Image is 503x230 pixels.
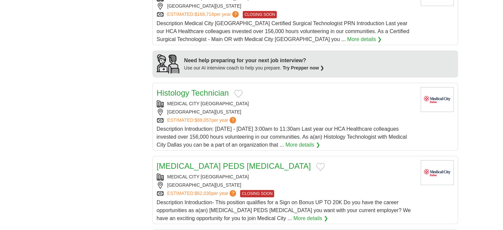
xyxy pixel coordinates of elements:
a: [MEDICAL_DATA] PEDS [MEDICAL_DATA] [157,161,311,170]
a: MEDICAL CITY [GEOGRAPHIC_DATA] [167,101,249,106]
button: Add to favorite jobs [316,163,325,171]
span: CLOSING SOON [240,190,274,197]
span: $168,716 [194,12,214,17]
img: Medical City Dallas logo [421,160,454,185]
span: $88,057 [194,117,211,123]
span: Description Medical City [GEOGRAPHIC_DATA] Certified Surgical Technologist PRN Introduction Last ... [157,21,409,42]
a: More details ❯ [293,214,328,222]
div: Need help preparing for your next job interview? [184,57,324,65]
span: Description Introduction- This position qualifies for a Sign on Bonus UP TO 20K Do you have the c... [157,200,411,221]
a: ESTIMATED:$62,030per year? [167,190,238,197]
div: [GEOGRAPHIC_DATA][US_STATE] [157,109,415,115]
a: MEDICAL CITY [GEOGRAPHIC_DATA] [167,174,249,179]
span: $62,030 [194,191,211,196]
a: Histology Technician [157,88,229,97]
div: Use our AI interview coach to help you prepare. [184,65,324,71]
img: Medical City Dallas logo [421,87,454,112]
button: Add to favorite jobs [234,90,243,98]
div: [GEOGRAPHIC_DATA][US_STATE] [157,3,415,10]
span: CLOSING SOON [243,11,277,18]
div: [GEOGRAPHIC_DATA][US_STATE] [157,182,415,189]
a: More details ❯ [347,35,382,43]
a: ESTIMATED:$168,716per year? [167,11,240,18]
span: ? [232,11,239,18]
span: ? [230,117,236,123]
a: More details ❯ [285,141,320,149]
span: Description Introduction: [DATE] - [DATE] 3:00am to 11:30am Last year our HCA Healthcare colleagu... [157,126,407,148]
a: ESTIMATED:$88,057per year? [167,117,238,124]
a: Try Prepper now ❯ [283,65,324,70]
span: ? [230,190,236,197]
